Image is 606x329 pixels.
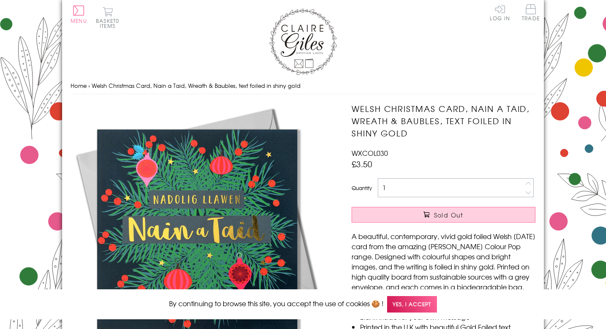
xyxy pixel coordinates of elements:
span: Trade [522,4,540,21]
span: £3.50 [352,158,372,170]
span: Yes, I accept [387,296,437,313]
button: Basket0 items [96,7,119,28]
a: Log In [490,4,510,21]
a: Home [71,82,87,90]
button: Sold Out [352,207,535,223]
label: Quantity [352,184,372,192]
button: Menu [71,5,87,23]
span: › [88,82,90,90]
a: Trade [522,4,540,22]
span: Sold Out [434,211,464,219]
span: WXCOL030 [352,148,388,158]
img: Claire Giles Greetings Cards [269,8,337,75]
span: Welsh Christmas Card, Nain a Taid, Wreath & Baubles, text foiled in shiny gold [92,82,300,90]
span: 0 items [100,17,119,30]
h1: Welsh Christmas Card, Nain a Taid, Wreath & Baubles, text foiled in shiny gold [352,103,535,139]
span: Menu [71,17,87,24]
p: A beautiful, contemporary, vivid gold foiled Welsh [DATE] card from the amazing [PERSON_NAME] Col... [352,231,535,292]
nav: breadcrumbs [71,77,535,95]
